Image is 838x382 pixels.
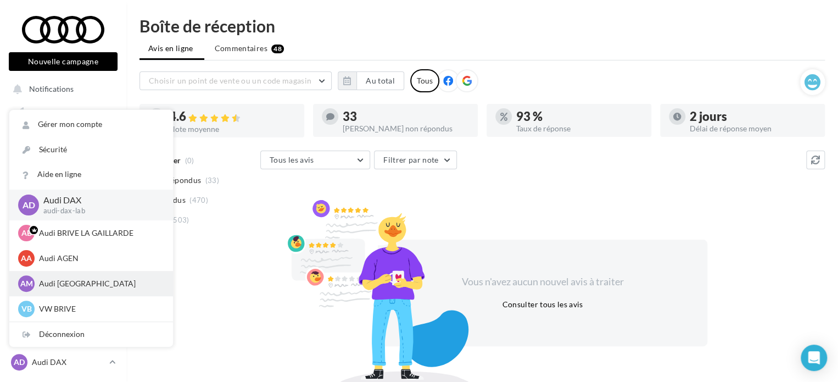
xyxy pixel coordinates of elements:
[260,151,370,169] button: Tous les avis
[21,253,32,264] span: AA
[516,110,643,123] div: 93 %
[169,125,295,133] div: Note moyenne
[21,228,32,239] span: AB
[498,298,587,311] button: Consulter tous les avis
[7,128,120,152] a: Boîte de réception48
[139,71,332,90] button: Choisir un point de vente ou un code magasin
[21,303,32,314] span: VB
[39,253,160,264] p: Audi AGEN
[271,45,284,53] div: 48
[9,352,118,373] a: AD Audi DAX
[7,211,120,234] a: Médiathèque
[9,112,173,137] a: Gérer mon compte
[39,228,160,239] p: Audi BRIVE LA GAILLARDE
[690,110,816,123] div: 2 jours
[149,76,311,85] span: Choisir un point de vente ou un code magasin
[338,71,404,90] button: Au total
[9,52,118,71] button: Nouvelle campagne
[139,18,825,34] div: Boîte de réception
[343,110,469,123] div: 33
[448,275,637,289] div: Vous n'avez aucun nouvel avis à traiter
[23,198,35,211] span: AD
[516,125,643,132] div: Taux de réponse
[169,110,295,123] div: 4.6
[14,357,25,368] span: AD
[9,162,173,187] a: Aide en ligne
[32,357,105,368] p: Audi DAX
[205,176,219,185] span: (33)
[801,345,827,371] div: Open Intercom Messenger
[690,125,816,132] div: Délai de réponse moyen
[39,303,160,314] p: VW BRIVE
[43,194,155,207] p: Audi DAX
[7,184,120,207] a: Campagnes
[7,157,120,180] a: Visibilité en ligne
[9,137,173,162] a: Sécurité
[150,175,201,186] span: Non répondus
[29,85,74,94] span: Notifications
[171,215,189,224] span: (503)
[7,101,120,124] a: Opérations
[410,69,439,92] div: Tous
[356,71,404,90] button: Au total
[189,196,208,204] span: (470)
[9,322,173,347] div: Déconnexion
[343,125,469,132] div: [PERSON_NAME] non répondus
[374,151,457,169] button: Filtrer par note
[39,278,160,289] p: Audi [GEOGRAPHIC_DATA]
[270,155,314,164] span: Tous les avis
[29,108,67,117] span: Opérations
[20,278,33,289] span: AM
[43,206,155,216] p: audi-dax-lab
[215,43,267,54] span: Commentaires
[7,239,120,271] a: PLV et print personnalisable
